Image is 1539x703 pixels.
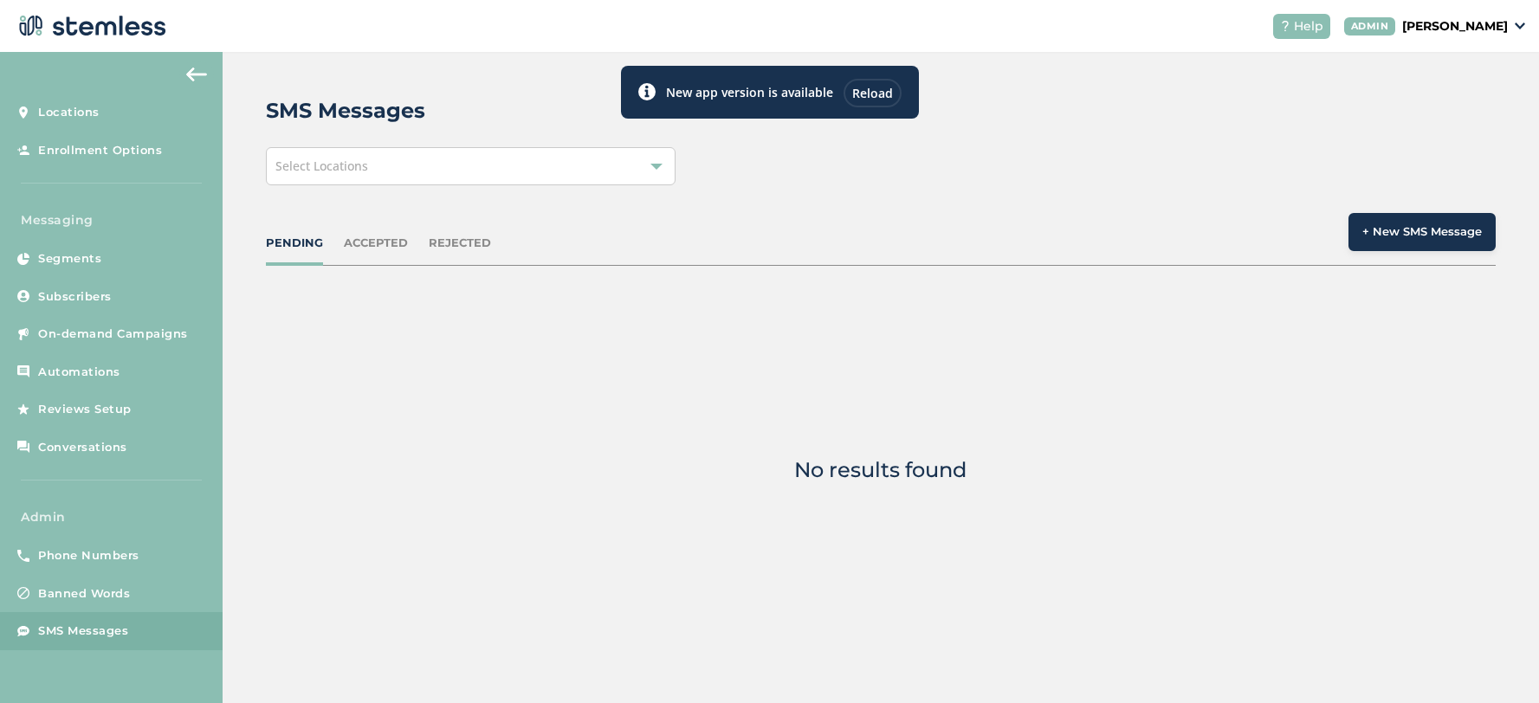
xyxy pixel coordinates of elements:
[275,158,368,174] span: Select Locations
[1515,23,1525,29] img: icon_down-arrow-small-66adaf34.svg
[186,68,207,81] img: icon-arrow-back-accent-c549486e.svg
[38,622,128,640] span: SMS Messages
[344,235,408,252] div: ACCEPTED
[666,83,833,101] label: New app version is available
[38,401,132,418] span: Reviews Setup
[1348,213,1496,251] button: + New SMS Message
[38,250,101,268] span: Segments
[38,585,130,603] span: Banned Words
[266,95,425,126] h2: SMS Messages
[38,104,100,121] span: Locations
[638,83,656,100] img: icon-toast-info-b13014a2.svg
[38,288,112,306] span: Subscribers
[1362,223,1482,241] span: + New SMS Message
[38,326,188,343] span: On-demand Campaigns
[38,439,127,456] span: Conversations
[266,235,323,252] div: PENDING
[794,460,967,480] p: No results found
[14,9,166,43] img: logo-dark-0685b13c.svg
[38,547,139,564] span: Phone Numbers
[1344,17,1396,35] div: ADMIN
[1402,17,1508,35] p: [PERSON_NAME]
[38,364,120,381] span: Automations
[38,142,162,159] span: Enrollment Options
[429,235,491,252] div: REJECTED
[1452,620,1539,703] iframe: Chat Widget
[1280,21,1290,31] img: icon-help-white-03924b79.svg
[1294,17,1323,35] span: Help
[844,79,902,107] div: Reload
